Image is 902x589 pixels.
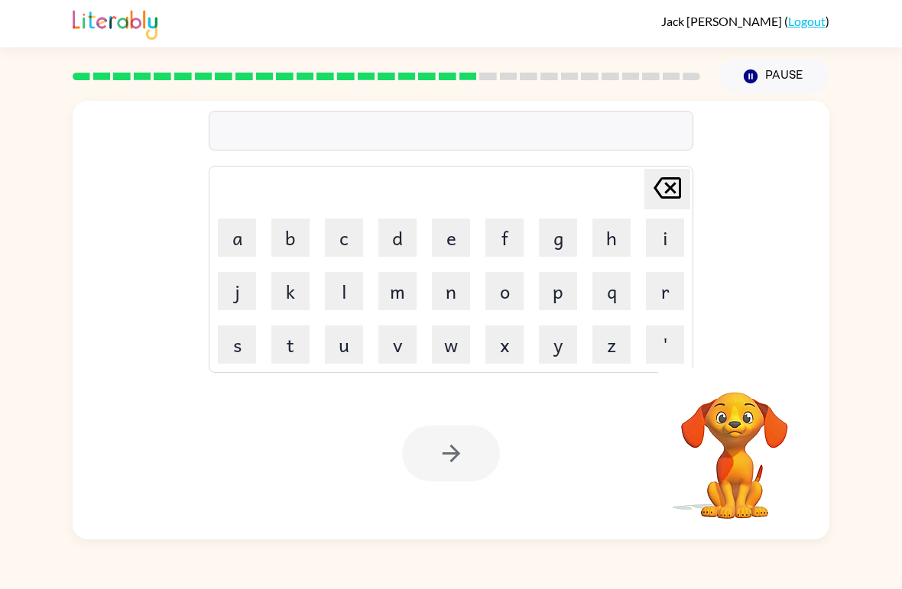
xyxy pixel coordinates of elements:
[271,218,310,257] button: b
[325,218,363,257] button: c
[378,325,417,364] button: v
[432,272,470,310] button: n
[218,218,256,257] button: a
[646,272,684,310] button: r
[271,325,310,364] button: t
[539,272,577,310] button: p
[432,325,470,364] button: w
[73,6,157,40] img: Literably
[271,272,310,310] button: k
[378,272,417,310] button: m
[658,368,811,521] video: Your browser must support playing .mp4 files to use Literably. Please try using another browser.
[218,272,256,310] button: j
[592,272,631,310] button: q
[539,325,577,364] button: y
[646,325,684,364] button: '
[485,272,524,310] button: o
[432,218,470,257] button: e
[218,325,256,364] button: s
[661,14,784,28] span: Jack [PERSON_NAME]
[719,59,829,94] button: Pause
[539,218,577,257] button: g
[485,325,524,364] button: x
[325,325,363,364] button: u
[485,218,524,257] button: f
[592,325,631,364] button: z
[661,14,829,28] div: ( )
[592,218,631,257] button: h
[378,218,417,257] button: d
[788,14,826,28] a: Logout
[325,272,363,310] button: l
[646,218,684,257] button: i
